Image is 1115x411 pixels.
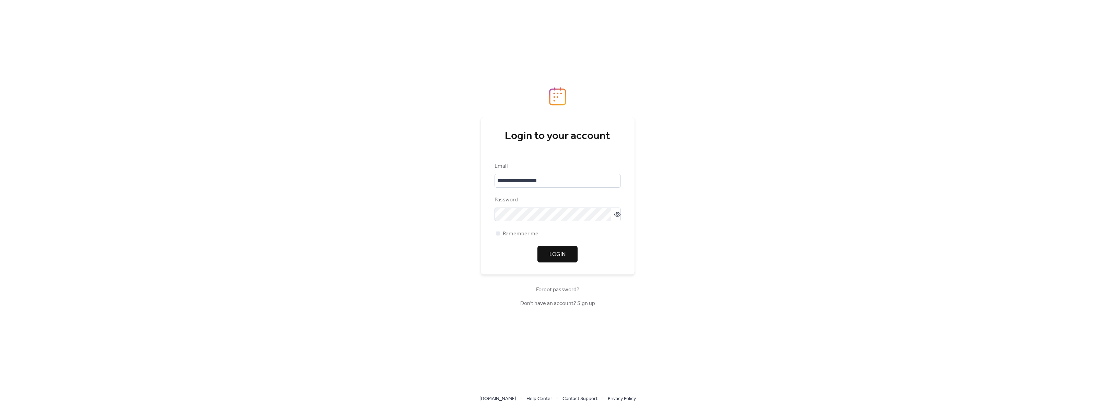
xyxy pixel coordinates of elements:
[495,196,619,204] div: Password
[608,394,636,403] a: Privacy Policy
[520,300,595,308] span: Don't have an account?
[503,230,538,238] span: Remember me
[536,286,579,294] span: Forgot password?
[479,395,516,403] span: [DOMAIN_NAME]
[536,288,579,292] a: Forgot password?
[495,162,619,171] div: Email
[562,394,597,403] a: Contact Support
[526,395,552,403] span: Help Center
[526,394,552,403] a: Help Center
[608,395,636,403] span: Privacy Policy
[562,395,597,403] span: Contact Support
[549,87,566,106] img: logo
[479,394,516,403] a: [DOMAIN_NAME]
[495,129,621,143] div: Login to your account
[549,250,566,259] span: Login
[577,298,595,309] a: Sign up
[537,246,578,262] button: Login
